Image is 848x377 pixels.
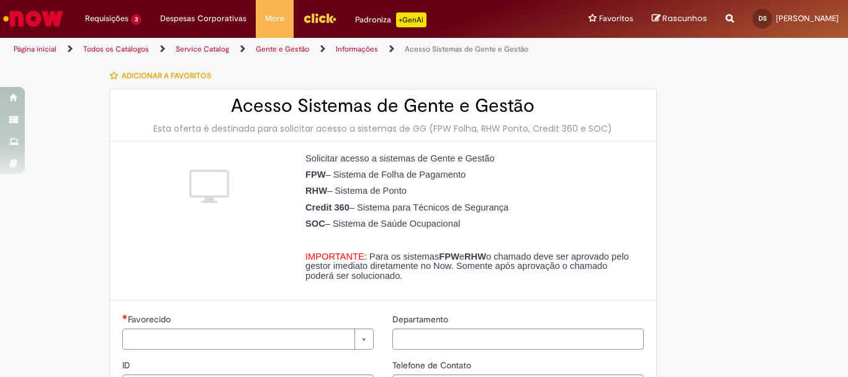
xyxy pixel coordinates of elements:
a: Service Catalog [176,44,229,54]
p: Solicitar acesso a sistemas de Gente e Gestão [305,154,634,164]
p: – Sistema de Folha de Pagamento [305,170,634,180]
span: DS [759,14,767,22]
a: Página inicial [14,44,56,54]
span: IMPORTANTE [305,252,364,261]
div: Esta oferta é destinada para solicitar acesso a sistemas de GG (FPW Folha, RHW Ponto, Credit 360 ... [122,122,644,135]
strong: SOC [305,219,325,229]
strong: FPW [439,252,459,261]
a: Limpar campo Favorecido [122,329,374,350]
img: ServiceNow [1,6,65,31]
p: – Sistema de Ponto [305,186,634,196]
span: Necessários - Favorecido [128,314,173,325]
p: +GenAi [396,12,426,27]
a: Acesso Sistemas de Gente e Gestão [405,44,528,54]
a: Informações [336,44,378,54]
a: Todos os Catálogos [83,44,149,54]
p: – Sistema para Técnicos de Segurança [305,203,634,213]
strong: FPW [305,170,326,179]
span: More [265,12,284,25]
strong: RHW [305,186,327,196]
h2: Acesso Sistemas de Gente e Gestão [122,96,644,116]
button: Adicionar a Favoritos [109,63,218,89]
ul: Trilhas de página [9,38,556,61]
p: – Sistema de Saúde Ocupacional [305,219,634,229]
a: Gente e Gestão [256,44,309,54]
div: Padroniza [355,12,426,27]
span: Favoritos [599,12,633,25]
strong: Credit 360 [305,202,350,212]
span: 3 [131,14,142,25]
span: [PERSON_NAME] [776,13,839,24]
a: Rascunhos [652,13,707,25]
p: : Para os sistemas e o chamado deve ser aprovado pelo gestor imediato diretamente no Now. Somente... [305,252,634,281]
span: ID [122,360,133,371]
img: Acesso Sistemas de Gente e Gestão [189,166,229,206]
span: Despesas Corporativas [160,12,246,25]
input: Departamento [392,329,644,350]
img: click_logo_yellow_360x200.png [303,9,336,27]
span: Requisições [85,12,129,25]
span: Telefone de Contato [392,360,474,371]
span: Departamento [392,314,451,325]
strong: RHW [464,252,486,261]
span: Necessários [122,314,128,319]
span: Rascunhos [662,12,707,24]
span: Adicionar a Favoritos [122,71,211,81]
